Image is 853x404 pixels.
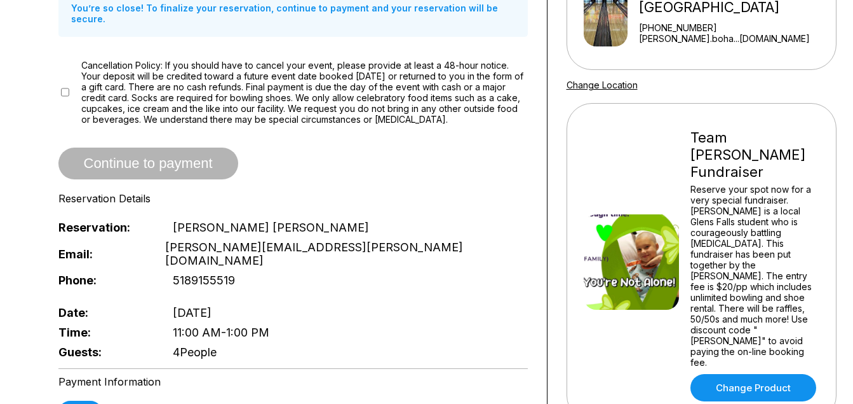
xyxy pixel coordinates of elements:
span: [DATE] [173,306,212,319]
a: [PERSON_NAME].boha...[DOMAIN_NAME] [639,33,830,44]
a: Change Product [690,374,816,401]
span: Email: [58,247,144,261]
span: Time: [58,326,152,339]
div: Reservation Details [58,192,528,205]
span: Cancellation Policy: If you should have to cancel your event, please provide at least a 48-hour n... [81,60,528,125]
span: 5189155519 [173,274,235,287]
span: Phone: [58,274,152,287]
span: [PERSON_NAME][EMAIL_ADDRESS][PERSON_NAME][DOMAIN_NAME] [165,240,528,267]
span: 4 People [173,345,217,359]
span: [PERSON_NAME] [PERSON_NAME] [173,221,369,234]
img: Team Joelle Fundraiser [584,214,679,310]
span: Date: [58,306,152,319]
div: [PHONE_NUMBER] [639,22,830,33]
span: Guests: [58,345,152,359]
div: Payment Information [58,375,528,388]
div: Team [PERSON_NAME] Fundraiser [690,129,819,181]
a: Change Location [567,80,638,90]
span: 11:00 AM - 1:00 PM [173,326,269,339]
div: Reserve your spot now for a very special fundraiser. [PERSON_NAME] is a local Glens Falls student... [690,184,819,368]
span: Reservation: [58,221,152,234]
